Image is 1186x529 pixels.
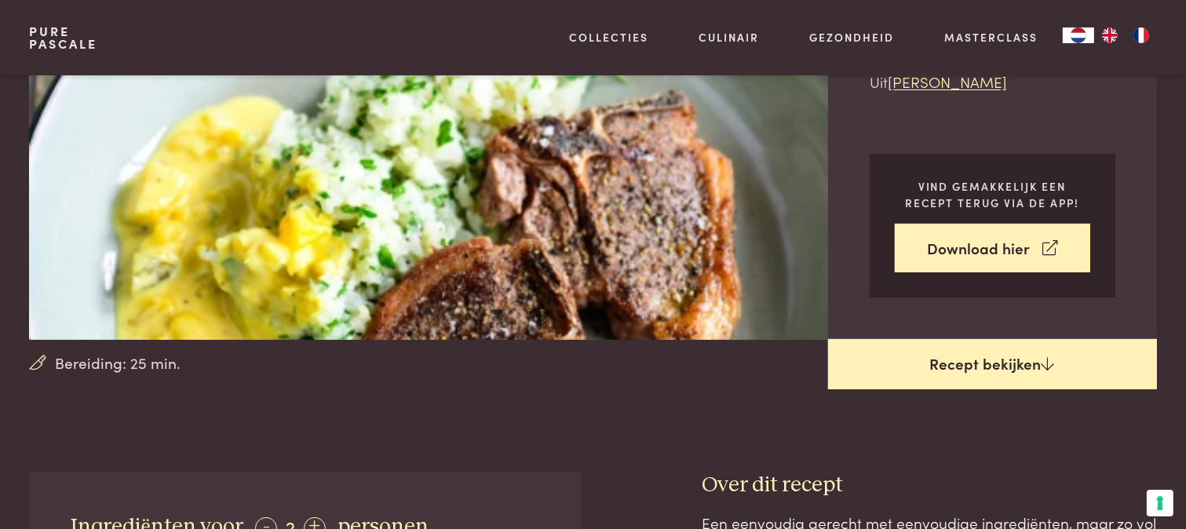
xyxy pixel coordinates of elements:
a: Collecties [570,29,649,46]
div: Language [1063,27,1094,43]
a: PurePascale [29,25,97,50]
p: Vind gemakkelijk een recept terug via de app! [895,178,1090,210]
a: Recept bekijken [828,339,1157,389]
a: FR [1126,27,1157,43]
a: [PERSON_NAME] [888,71,1007,92]
aside: Language selected: Nederlands [1063,27,1157,43]
p: Uit [870,71,1115,93]
a: Gezondheid [809,29,894,46]
button: Uw voorkeuren voor toestemming voor trackingtechnologieën [1147,490,1173,516]
ul: Language list [1094,27,1157,43]
a: Masterclass [944,29,1038,46]
h3: Over dit recept [702,472,1157,499]
a: EN [1094,27,1126,43]
span: Bereiding: 25 min. [55,352,181,374]
a: Culinair [699,29,759,46]
a: NL [1063,27,1094,43]
a: Download hier [895,224,1090,273]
